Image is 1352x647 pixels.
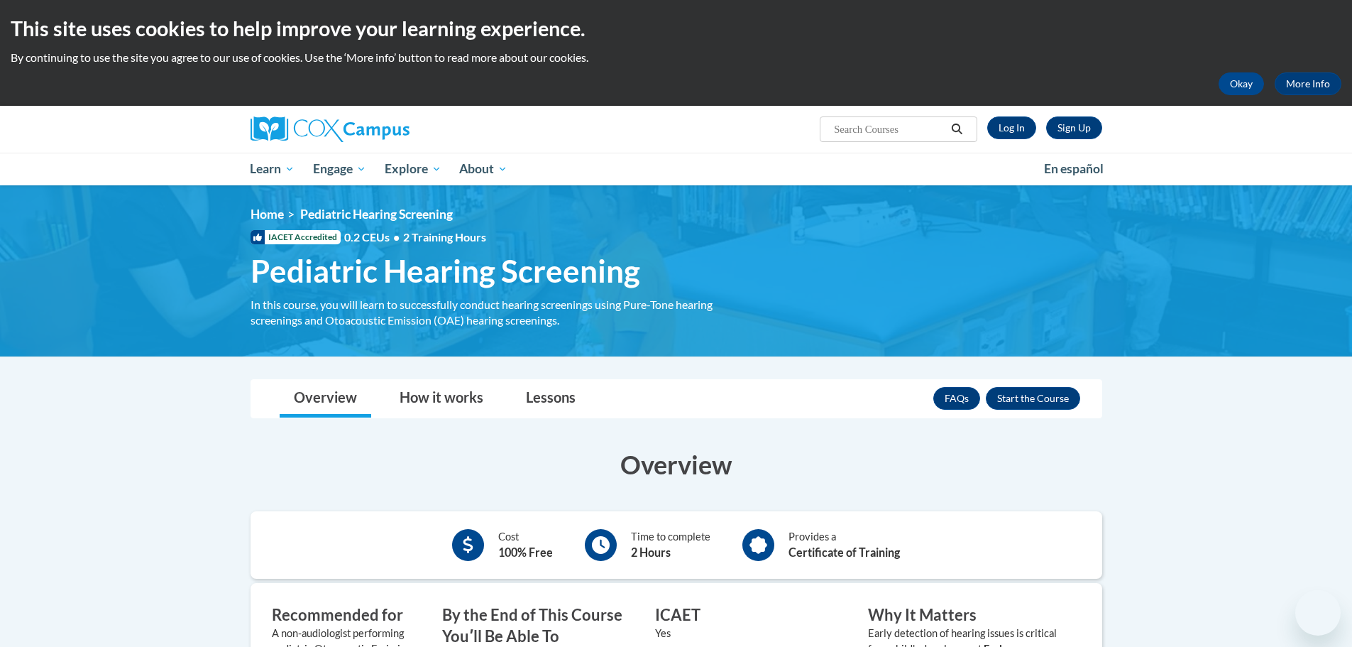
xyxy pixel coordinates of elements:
[272,604,421,626] h3: Recommended for
[280,380,371,418] a: Overview
[229,153,1123,185] div: Main menu
[1046,116,1102,139] a: Register
[251,116,520,142] a: Cox Campus
[250,161,295,178] span: Learn
[304,153,375,185] a: Engage
[251,297,740,328] div: In this course, you will learn to successfully conduct hearing screenings using Pure-Tone hearing...
[868,604,1060,626] h3: Why It Matters
[385,380,498,418] a: How it works
[450,153,517,185] a: About
[385,161,441,178] span: Explore
[300,207,453,222] span: Pediatric Hearing Screening
[1275,72,1341,95] a: More Info
[788,529,900,561] div: Provides a
[655,627,671,639] value: Yes
[986,387,1080,410] button: Enroll
[498,545,553,559] b: 100% Free
[241,153,304,185] a: Learn
[946,121,967,138] button: Search
[933,387,980,410] a: FAQs
[631,545,671,559] b: 2 Hours
[512,380,590,418] a: Lessons
[251,447,1102,482] h3: Overview
[251,230,341,244] span: IACET Accredited
[11,14,1341,43] h2: This site uses cookies to help improve your learning experience.
[393,230,400,244] span: •
[987,116,1036,139] a: Log In
[631,529,710,561] div: Time to complete
[1219,72,1264,95] button: Okay
[251,116,410,142] img: Cox Campus
[1295,590,1341,636] iframe: Button to launch messaging window
[313,161,366,178] span: Engage
[1044,161,1104,176] span: En español
[251,252,640,290] span: Pediatric Hearing Screening
[459,161,507,178] span: About
[403,230,486,244] span: 2 Training Hours
[11,50,1341,65] p: By continuing to use the site you agree to our use of cookies. Use the ‘More info’ button to read...
[498,529,553,561] div: Cost
[655,604,847,626] h3: ICAET
[344,229,486,245] span: 0.2 CEUs
[788,545,900,559] b: Certificate of Training
[375,153,451,185] a: Explore
[832,121,946,138] input: Search Courses
[1035,154,1113,184] a: En español
[251,207,284,222] a: Home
